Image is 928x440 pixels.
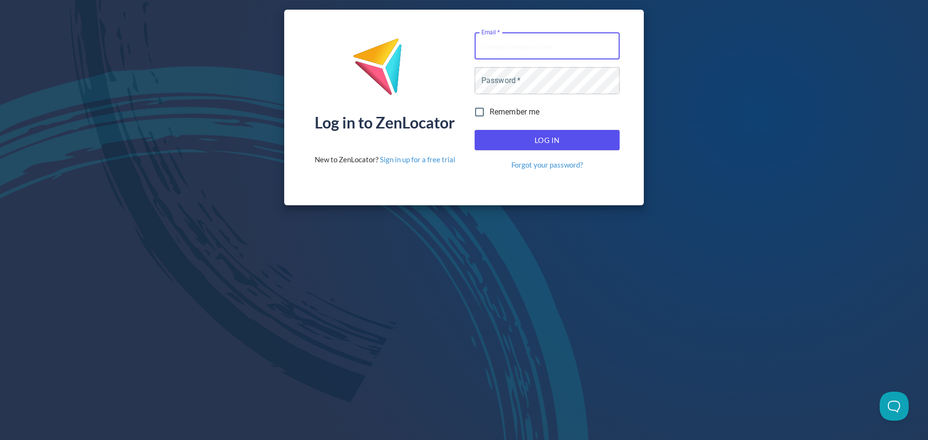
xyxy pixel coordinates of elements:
iframe: Toggle Customer Support [880,392,909,421]
button: Log In [475,130,620,150]
span: Log In [485,134,609,146]
div: New to ZenLocator? [315,155,455,165]
a: Sign in up for a free trial [380,155,455,164]
img: ZenLocator [352,38,417,103]
div: Log in to ZenLocator [315,115,455,130]
a: Forgot your password? [511,160,583,170]
span: Remember me [490,106,540,118]
input: name@company.com [475,32,620,59]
